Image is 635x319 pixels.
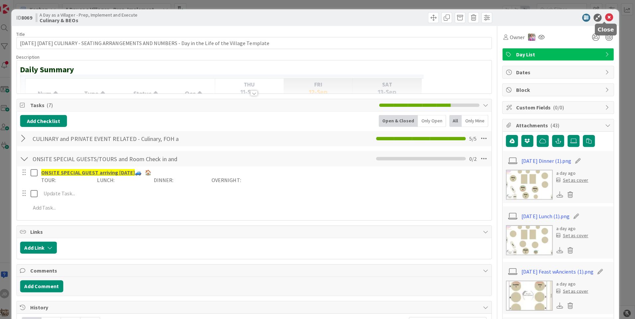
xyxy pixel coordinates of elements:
span: ( 43 ) [551,121,560,128]
span: ( 7 ) [51,101,57,108]
div: a day ago [557,168,589,175]
div: Download [557,189,564,198]
p: 🚙 🏠 [45,167,488,175]
input: type card name here... [21,37,493,49]
span: Description [21,54,44,60]
a: [DATE] Dinner (1).png [522,156,572,163]
button: Add Comment [25,278,67,290]
img: OM [529,33,536,40]
span: History [35,301,481,309]
span: Attachments [517,120,602,128]
div: Set as cover [557,230,589,237]
span: A Day as a Villager - Prep, Implement and Execute [44,12,141,18]
a: [DATE] Feast wAncients (1).png [522,266,594,274]
b: Culinary & BEOs [44,18,141,23]
span: Links [35,226,481,234]
span: ( 0/0 ) [553,103,564,110]
span: 5 / 5 [470,134,478,142]
div: Open & Closed [381,114,419,126]
span: Owner [510,33,525,41]
label: Title [21,31,30,37]
b: 8069 [26,14,37,21]
input: Add Checklist... [35,152,184,163]
div: Only Open [419,114,447,126]
span: Block [517,85,602,93]
span: Dates [517,68,602,76]
div: Set as cover [557,175,589,182]
div: Set as cover [557,286,589,292]
span: Comments [35,265,481,273]
a: [DATE] Lunch (1).png [522,211,570,219]
button: Add Link [25,240,61,252]
h5: Close [598,26,614,32]
span: Tasks [35,100,378,108]
p: TOUR: LUNCH: DINNER: OVERNIGHT: [45,175,488,183]
span: Custom Fields [517,103,602,111]
div: All [451,114,463,126]
div: Download [557,244,564,253]
div: Download [557,299,564,308]
div: a day ago [557,223,589,230]
button: Add Checklist [25,114,71,126]
u: ONSITE SPECIAL GUEST arriving [DATE] [45,168,138,174]
div: a day ago [557,279,589,286]
strong: Daily Summary [25,64,78,74]
span: Day List [517,50,602,58]
span: 0 / 2 [470,154,478,161]
input: Add Checklist... [35,132,184,144]
div: Only Mine [463,114,489,126]
span: ID [21,14,37,22]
